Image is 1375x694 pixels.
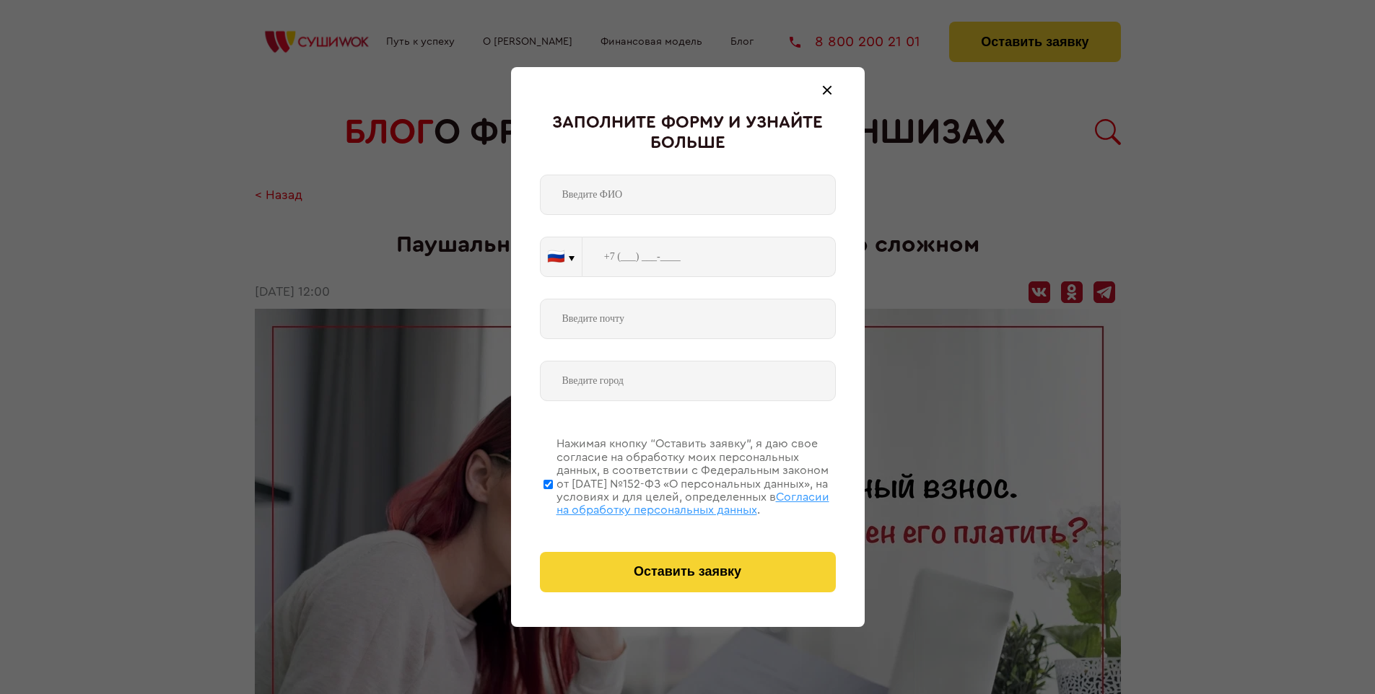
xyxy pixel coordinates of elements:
div: Заполните форму и узнайте больше [540,113,836,153]
button: 🇷🇺 [541,237,582,276]
input: Введите почту [540,299,836,339]
input: Введите ФИО [540,175,836,215]
input: Введите город [540,361,836,401]
input: +7 (___) ___-____ [582,237,836,277]
button: Оставить заявку [540,552,836,592]
span: Согласии на обработку персональных данных [556,491,829,516]
div: Нажимая кнопку “Оставить заявку”, я даю свое согласие на обработку моих персональных данных, в со... [556,437,836,517]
